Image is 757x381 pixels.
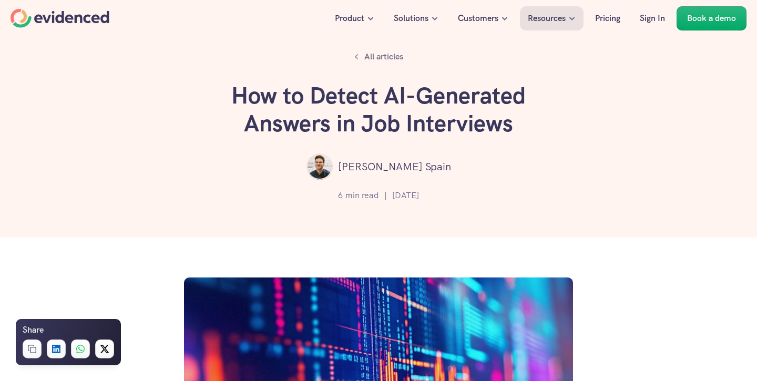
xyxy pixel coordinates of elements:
[587,6,628,30] a: Pricing
[349,47,409,66] a: All articles
[338,189,343,202] p: 6
[687,12,736,25] p: Book a demo
[335,12,364,25] p: Product
[394,12,428,25] p: Solutions
[11,9,109,28] a: Home
[23,323,44,337] h6: Share
[528,12,566,25] p: Resources
[458,12,498,25] p: Customers
[632,6,673,30] a: Sign In
[595,12,620,25] p: Pricing
[364,50,403,64] p: All articles
[306,153,333,180] img: ""
[221,82,536,138] h1: How to Detect AI-Generated Answers in Job Interviews
[640,12,665,25] p: Sign In
[392,189,419,202] p: [DATE]
[345,189,379,202] p: min read
[384,189,387,202] p: |
[338,158,451,175] p: [PERSON_NAME] Spain
[677,6,746,30] a: Book a demo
